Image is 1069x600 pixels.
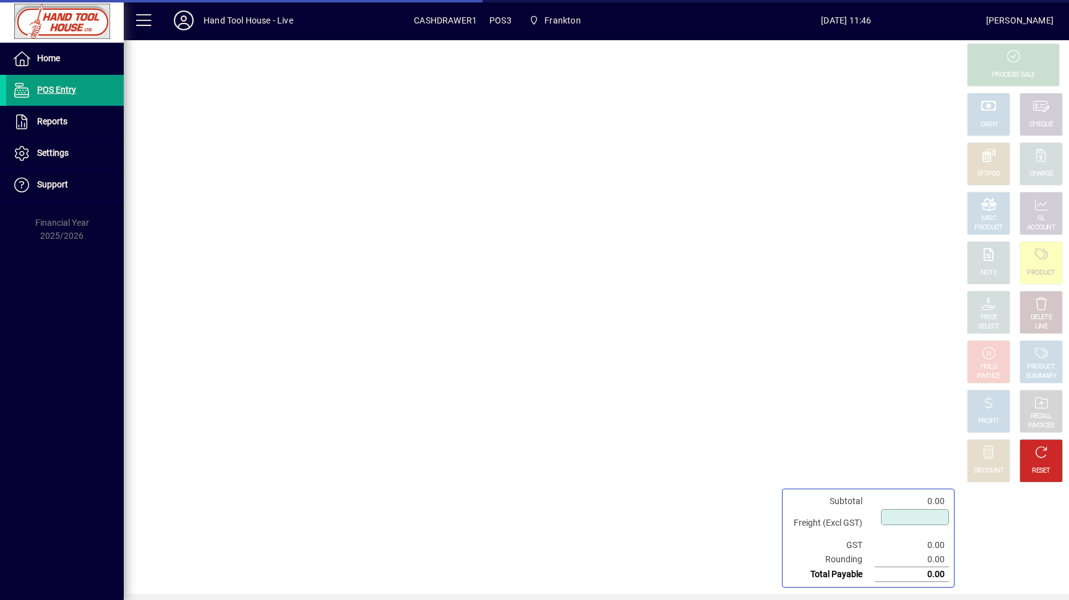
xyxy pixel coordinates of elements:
[1031,313,1052,322] div: DELETE
[1027,268,1055,278] div: PRODUCT
[788,538,875,552] td: GST
[1037,214,1045,223] div: GL
[1031,412,1052,421] div: RECALL
[981,268,997,278] div: NOTE
[414,11,477,30] span: CASHDRAWER1
[978,322,1000,332] div: SELECT
[706,11,986,30] span: [DATE] 11:46
[489,11,512,30] span: POS3
[978,417,999,426] div: PROFIT
[37,179,68,189] span: Support
[164,9,204,32] button: Profile
[974,223,1002,233] div: PRODUCT
[981,214,996,223] div: MISC
[1035,322,1047,332] div: LINE
[977,372,1000,381] div: INVOICE
[6,106,124,137] a: Reports
[1026,372,1057,381] div: SUMMARY
[788,567,875,582] td: Total Payable
[1027,223,1055,233] div: ACCOUNT
[204,11,293,30] div: Hand Tool House - Live
[6,169,124,200] a: Support
[875,567,949,582] td: 0.00
[981,120,997,129] div: CASH
[788,552,875,567] td: Rounding
[37,85,76,95] span: POS Entry
[37,148,69,158] span: Settings
[1032,466,1050,476] div: RESET
[37,116,67,126] span: Reports
[6,43,124,74] a: Home
[981,313,997,322] div: PRICE
[544,11,580,30] span: Frankton
[788,508,875,538] td: Freight (Excl GST)
[1028,421,1054,431] div: INVOICES
[37,53,60,63] span: Home
[875,494,949,508] td: 0.00
[981,362,997,372] div: HOLD
[6,138,124,169] a: Settings
[986,11,1054,30] div: [PERSON_NAME]
[977,169,1000,179] div: EFTPOS
[974,466,1003,476] div: DISCOUNT
[992,71,1035,80] div: PROCESS SALE
[1029,169,1054,179] div: CHARGE
[524,9,586,32] span: Frankton
[1027,362,1055,372] div: PRODUCT
[875,538,949,552] td: 0.00
[875,552,949,567] td: 0.00
[788,494,875,508] td: Subtotal
[1029,120,1053,129] div: CHEQUE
